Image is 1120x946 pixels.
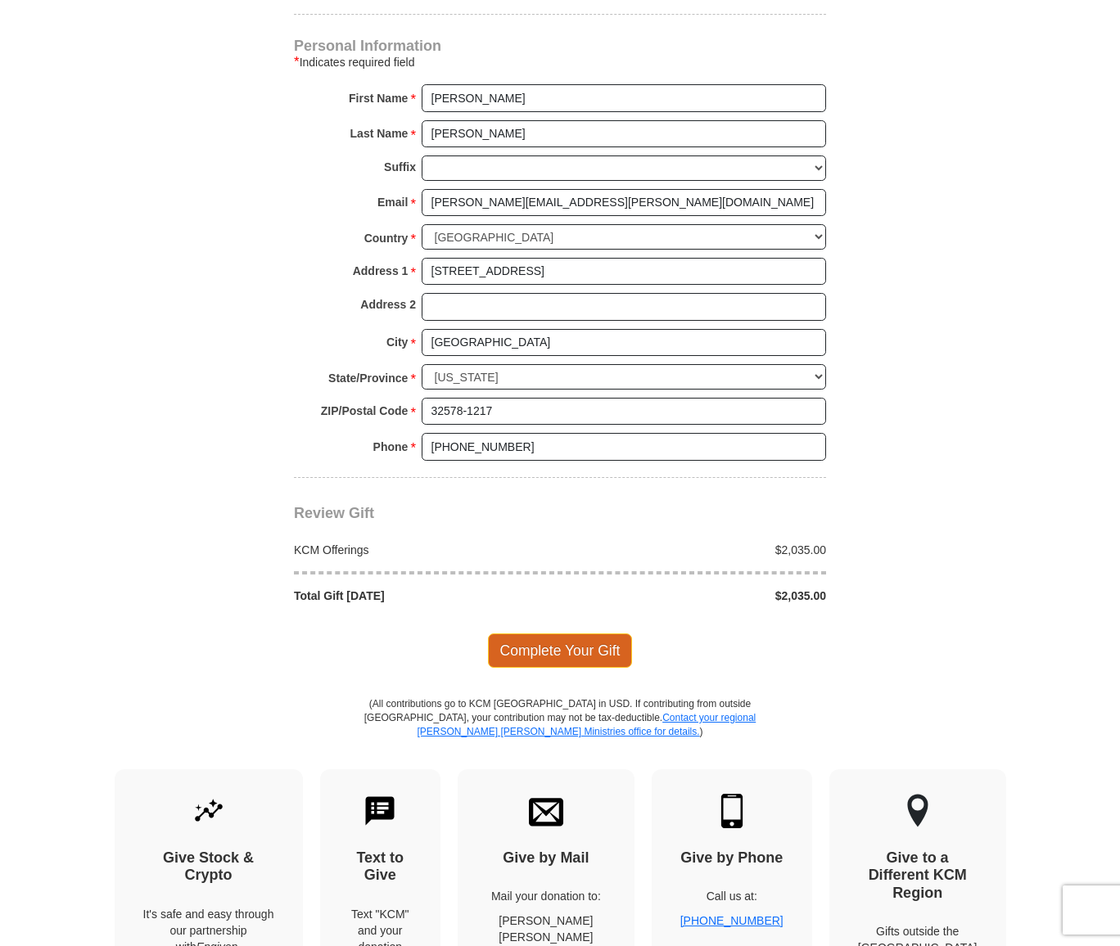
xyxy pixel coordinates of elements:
img: envelope.svg [529,794,563,828]
strong: Address 2 [360,293,416,316]
div: Total Gift [DATE] [286,588,561,604]
img: give-by-stock.svg [192,794,226,828]
strong: State/Province [328,367,408,390]
h4: Give by Phone [680,849,784,867]
img: mobile.svg [715,794,749,828]
strong: Phone [373,435,409,458]
div: Indicates required field [294,52,826,72]
strong: City [386,331,408,354]
div: $2,035.00 [560,588,835,604]
h4: Personal Information [294,39,826,52]
h4: Text to Give [349,849,413,885]
strong: ZIP/Postal Code [321,399,409,422]
strong: First Name [349,87,408,110]
h4: Give to a Different KCM Region [858,849,978,903]
div: $2,035.00 [560,542,835,558]
strong: Country [364,227,409,250]
img: other-region [906,794,929,828]
h4: Give Stock & Crypto [143,849,274,885]
h4: Give by Mail [486,849,606,867]
div: KCM Offerings [286,542,561,558]
strong: Suffix [384,155,416,178]
a: [PHONE_NUMBER] [680,914,784,927]
span: Review Gift [294,505,374,521]
strong: Last Name [350,122,409,145]
p: Mail your donation to: [486,888,606,904]
p: Call us at: [680,888,784,904]
img: text-to-give.svg [363,794,397,828]
span: Complete Your Gift [488,633,633,668]
p: (All contributions go to KCM [GEOGRAPHIC_DATA] in USD. If contributing from outside [GEOGRAPHIC_D... [364,697,756,768]
strong: Email [377,191,408,214]
strong: Address 1 [353,259,409,282]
